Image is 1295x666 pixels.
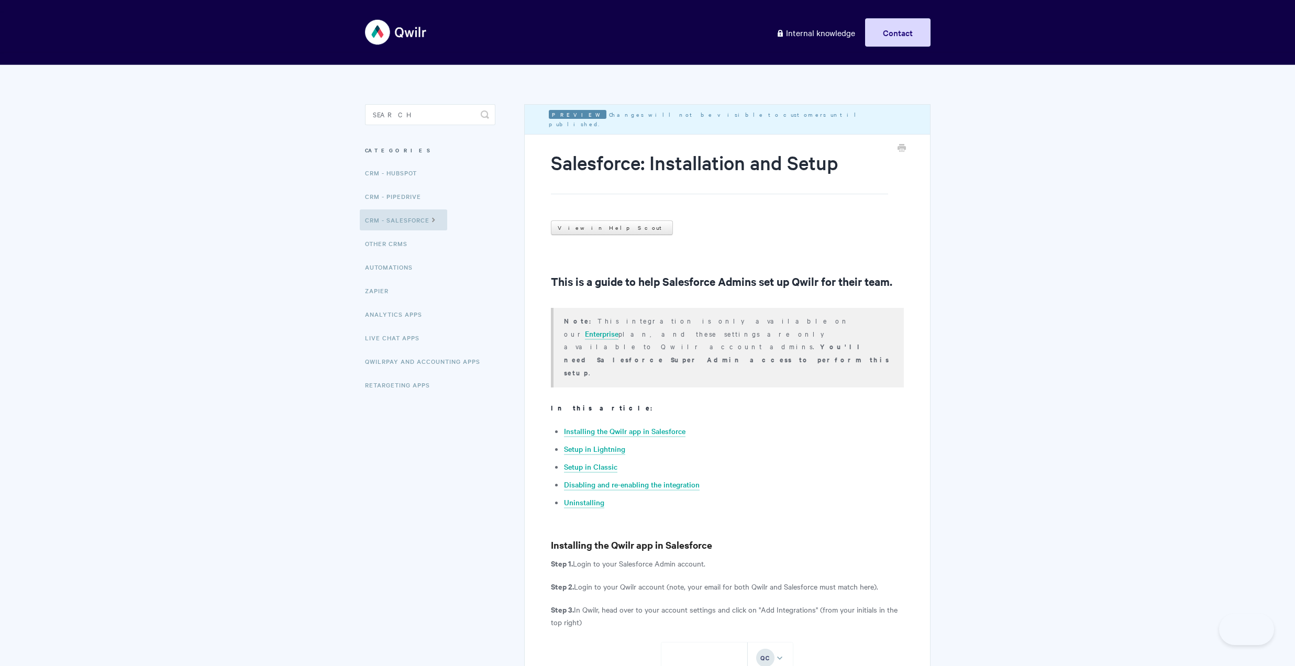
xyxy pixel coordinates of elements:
[365,327,427,348] a: Live Chat Apps
[564,314,890,379] p: This integration is only available on our plan, and these settings are only available to Qwilr ac...
[564,341,889,378] strong: You'll need Salesforce Super Admin access to perform this setup
[365,374,438,395] a: Retargeting Apps
[564,479,700,491] a: Disabling and re-enabling the integration
[564,426,685,437] a: Installing the Qwilr app in Salesforce
[1219,614,1274,645] iframe: Toggle Customer Support
[365,351,488,372] a: QwilrPay and Accounting Apps
[551,558,573,569] strong: Step 1.
[551,581,574,592] strong: Step 2.
[365,233,415,254] a: Other CRMs
[768,18,863,47] a: Internal knowledge
[525,105,929,135] div: Changes will not be visible to customers until published.
[551,580,903,593] p: Login to your Qwilr account (note, your email for both Qwilr and Salesforce must match here).
[365,104,495,125] input: Search
[551,538,903,552] h3: Installing the Qwilr app in Salesforce
[564,443,625,455] a: Setup in Lightning
[365,280,396,301] a: Zapier
[865,18,931,47] a: Contact
[365,304,430,325] a: Analytics Apps
[551,403,659,413] b: In this article:
[360,209,447,230] a: CRM - Salesforce
[551,273,903,290] h2: This is a guide to help Salesforce Admins set up Qwilr for their team.
[549,110,606,119] em: Preview
[365,141,495,160] h3: Categories
[585,328,618,340] a: Enterprise
[551,557,903,570] p: Login to your Salesforce Admin account.
[551,149,888,194] h1: Salesforce: Installation and Setup
[365,257,420,277] a: Automations
[365,186,429,207] a: CRM - Pipedrive
[551,603,903,628] p: In Qwilr, head over to your account settings and click on "Add Integrations" (from your initials ...
[365,162,425,183] a: CRM - HubSpot
[898,143,906,154] a: Print this Article
[551,220,673,235] a: View in Help Scout
[564,497,604,508] a: Uninstalling
[564,316,597,326] strong: Note:
[564,461,617,473] a: Setup in Classic
[551,604,574,615] strong: Step 3.
[365,13,427,52] img: Qwilr Help Center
